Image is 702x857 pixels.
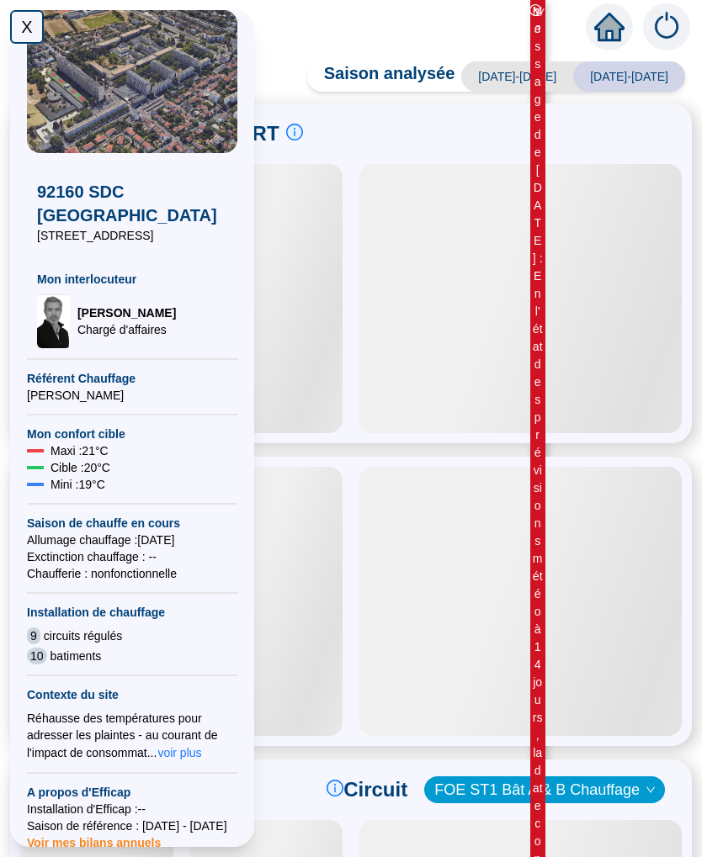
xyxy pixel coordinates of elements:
span: voir plus [157,744,201,761]
span: batiments [51,648,102,664]
span: 92160 SDC [GEOGRAPHIC_DATA] [37,180,227,227]
span: Cible : 20 °C [51,459,110,476]
span: Référent Chauffage [27,370,237,387]
span: Chaufferie : non fonctionnelle [27,565,237,582]
i: 1 / 3 [534,6,544,35]
span: Installation de chauffage [27,604,237,621]
span: Allumage chauffage : [DATE] [27,532,237,548]
span: Circuit [343,776,407,803]
button: voir plus [157,743,202,762]
span: down [646,785,656,795]
span: A propos d'Efficap [27,784,237,801]
img: alerts [643,3,690,50]
span: Exctinction chauffage : -- [27,548,237,565]
span: [STREET_ADDRESS] [37,227,227,244]
span: Maxi : 21 °C [51,442,109,459]
span: Installation d'Efficap : -- [27,801,237,817]
span: Saison de chauffe en cours [27,515,237,532]
span: 10 [27,648,47,664]
div: Réhausse des températures pour adresser les plaintes - au courant de l'impact de consommat... [27,710,237,762]
span: home [594,12,625,42]
span: Mon interlocuteur [37,271,227,288]
span: [DATE]-[DATE] [461,61,573,92]
span: Mon confort cible [27,426,237,442]
img: Chargé d'affaires [37,294,71,348]
span: [PERSON_NAME] [77,304,176,321]
span: Contexte du site [27,686,237,703]
span: [PERSON_NAME] [27,387,237,404]
span: Voir mes bilans annuels [27,826,161,849]
span: info-circle [327,780,343,796]
span: PILOTAGE DU CONFORT [37,120,279,147]
span: Chargé d'affaires [77,321,176,338]
span: FOE ST1 Bât A & B Chauffage [434,777,655,802]
span: Saison de référence : [DATE] - [DATE] [27,817,237,834]
span: circuits régulés [44,627,122,644]
span: Mini : 19 °C [51,476,105,493]
span: info-circle [286,124,303,140]
span: Saison analysée [307,61,455,92]
span: [DATE]-[DATE] [573,61,685,92]
span: 9 [27,627,40,644]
